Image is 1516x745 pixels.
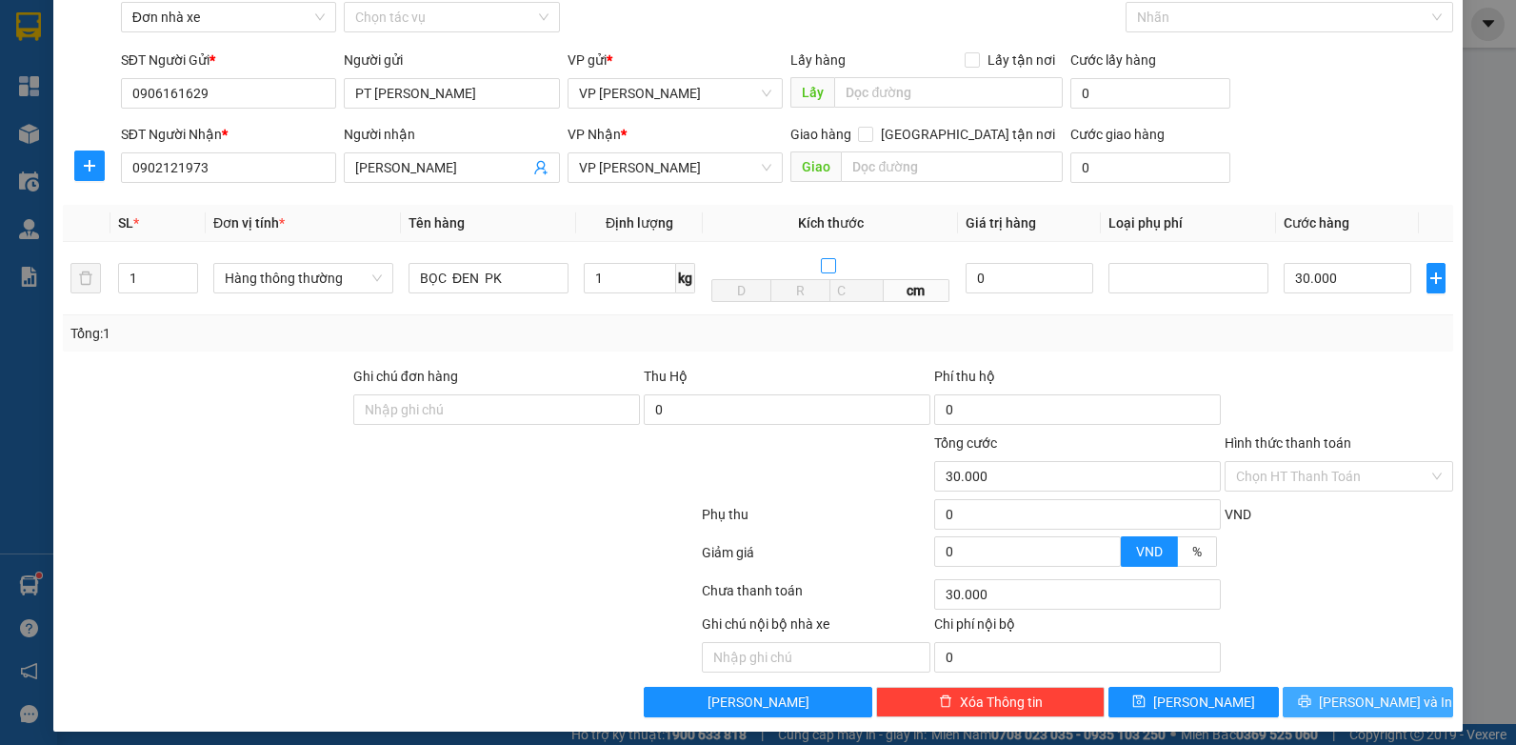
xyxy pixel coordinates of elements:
[876,687,1105,717] button: deleteXóa Thông tin
[934,366,1221,394] div: Phí thu hộ
[75,158,104,173] span: plus
[644,369,688,384] span: Thu Hộ
[1070,52,1156,68] label: Cước lấy hàng
[118,215,133,231] span: SL
[70,323,587,344] div: Tổng: 1
[790,52,846,68] span: Lấy hàng
[579,79,772,108] span: VP Trần Khát Chân
[353,394,640,425] input: Ghi chú đơn hàng
[960,692,1043,713] span: Xóa Thông tin
[798,215,864,231] span: Kích thước
[121,124,337,145] div: SĐT Người Nhận
[409,215,465,231] span: Tên hàng
[1225,507,1251,522] span: VND
[1298,695,1311,710] span: printer
[790,77,834,108] span: Lấy
[1319,692,1452,713] span: [PERSON_NAME] và In
[121,50,337,70] div: SĐT Người Gửi
[790,127,851,142] span: Giao hàng
[702,642,930,673] input: Nhập ghi chú
[201,80,325,94] strong: Hotline : 0889 23 23 23
[344,124,560,145] div: Người nhận
[533,160,549,175] span: user-add
[841,151,1062,182] input: Dọc đường
[1070,78,1230,109] input: Cước lấy hàng
[568,50,784,70] div: VP gửi
[1136,544,1163,559] span: VND
[676,263,695,293] span: kg
[829,279,884,302] input: C
[711,279,771,302] input: D
[353,369,458,384] label: Ghi chú đơn hàng
[186,56,340,76] strong: PHIẾU GỬI HÀNG
[934,614,1221,642] div: Chi phí nội bộ
[213,215,285,231] span: Đơn vị tính
[225,264,382,292] span: Hàng thông thường
[966,263,1093,293] input: 0
[873,124,1063,145] span: [GEOGRAPHIC_DATA] tận nơi
[178,101,223,115] span: Website
[178,98,347,116] strong: : [DOMAIN_NAME]
[1225,435,1351,451] label: Hình thức thanh toán
[700,580,932,614] div: Chưa thanh toán
[74,151,105,181] button: plus
[17,30,107,119] img: logo
[1108,687,1279,717] button: save[PERSON_NAME]
[884,279,949,302] span: cm
[606,215,673,231] span: Định lượng
[1132,695,1146,710] span: save
[980,50,1063,70] span: Lấy tận nơi
[934,435,997,451] span: Tổng cước
[700,542,932,575] div: Giảm giá
[834,77,1062,108] input: Dọc đường
[708,692,809,713] span: [PERSON_NAME]
[132,3,326,31] span: Đơn nhà xe
[1101,205,1276,242] th: Loại phụ phí
[1070,152,1230,183] input: Cước giao hàng
[966,215,1036,231] span: Giá trị hàng
[770,279,830,302] input: R
[1153,692,1255,713] span: [PERSON_NAME]
[1426,263,1446,293] button: plus
[133,32,392,52] strong: CÔNG TY TNHH VĨNH QUANG
[790,151,841,182] span: Giao
[409,263,568,293] input: VD: Bàn, Ghế
[1192,544,1202,559] span: %
[1284,215,1349,231] span: Cước hàng
[70,263,101,293] button: delete
[1427,271,1445,286] span: plus
[644,687,872,717] button: [PERSON_NAME]
[1283,687,1453,717] button: printer[PERSON_NAME] và In
[344,50,560,70] div: Người gửi
[700,504,932,537] div: Phụ thu
[1070,127,1165,142] label: Cước giao hàng
[579,153,772,182] span: VP LÊ HỒNG PHONG
[568,127,621,142] span: VP Nhận
[702,614,930,642] div: Ghi chú nội bộ nhà xe
[939,695,952,710] span: delete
